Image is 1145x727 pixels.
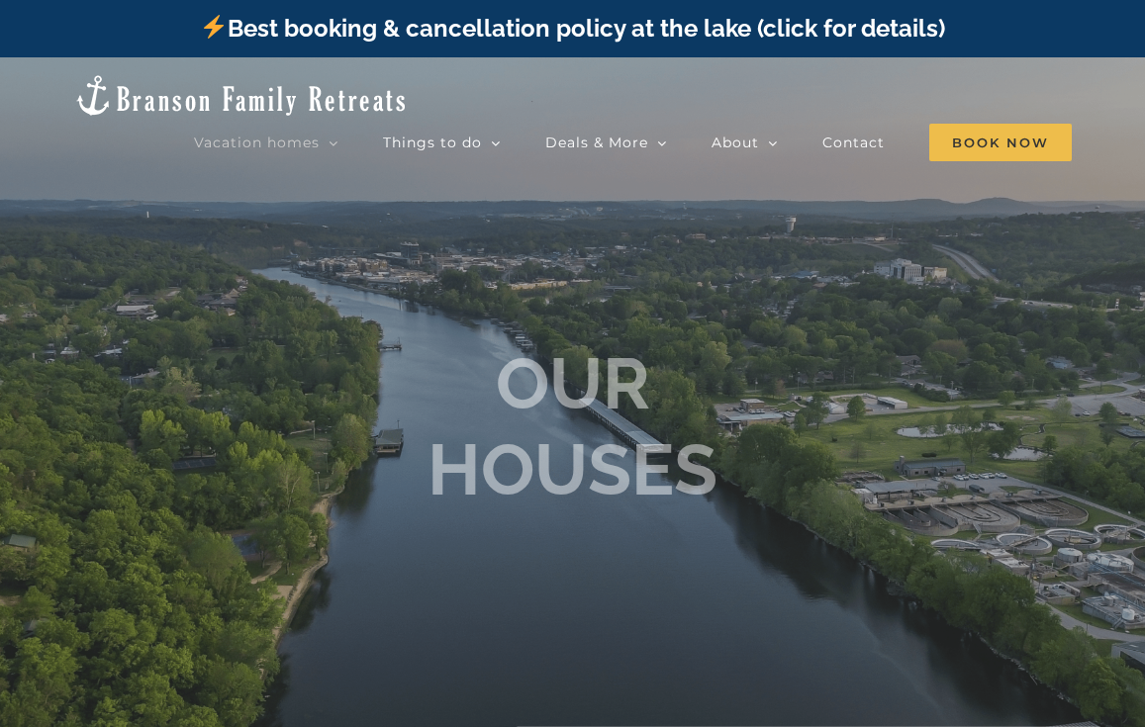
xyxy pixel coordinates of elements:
span: About [712,136,759,149]
img: Branson Family Retreats Logo [73,73,409,118]
nav: Main Menu [194,123,1072,162]
span: Book Now [929,124,1072,161]
a: Vacation homes [194,123,338,162]
span: Vacation homes [194,136,320,149]
a: Deals & More [545,123,667,162]
img: ⚡️ [202,15,226,39]
span: Contact [822,136,885,149]
a: Best booking & cancellation policy at the lake (click for details) [200,14,944,43]
span: Deals & More [545,136,648,149]
b: OUR HOUSES [428,342,717,511]
a: About [712,123,778,162]
a: Book Now [929,123,1072,162]
a: Contact [822,123,885,162]
span: Things to do [383,136,482,149]
a: Things to do [383,123,501,162]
